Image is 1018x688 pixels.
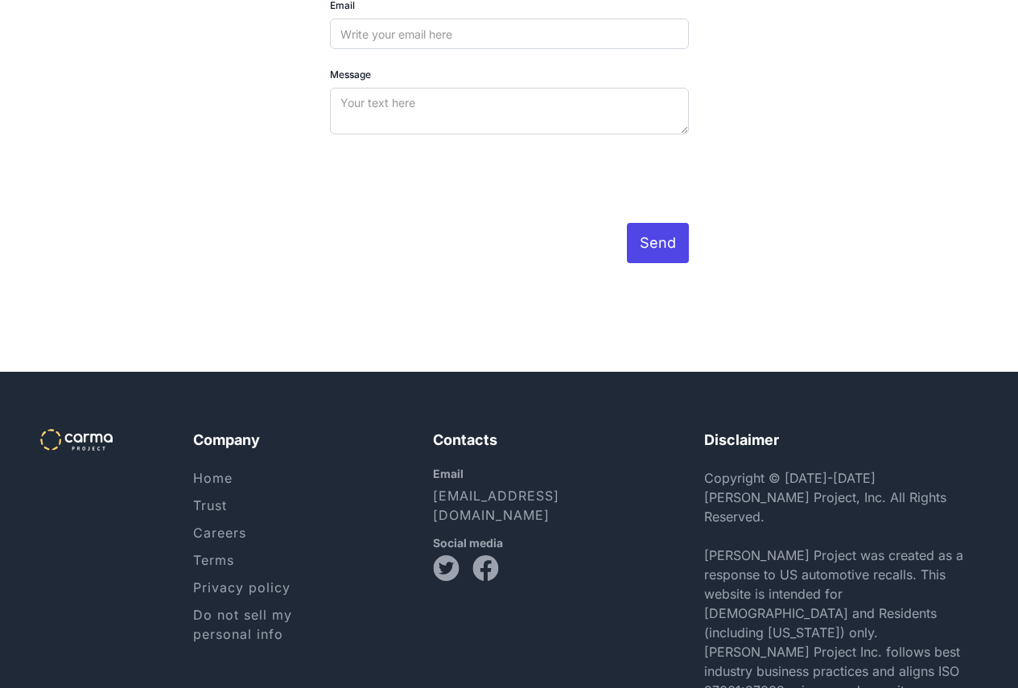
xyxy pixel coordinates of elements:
[433,488,559,523] a: [EMAIL_ADDRESS][DOMAIN_NAME]
[627,223,689,263] input: Send
[433,538,588,549] h5: Social media
[433,428,588,452] h5: Contacts
[330,68,689,81] label: Message
[433,468,588,480] h6: Email
[193,579,291,595] a: Privacy policy
[193,470,233,486] a: Home
[193,552,234,568] a: Terms
[193,497,227,513] a: Trust
[330,19,689,49] input: Write your email here
[193,428,317,452] h5: Company
[330,154,575,216] iframe: reCAPTCHA
[193,607,292,642] a: Do not sell my personal info
[193,525,246,541] a: Careers
[704,428,978,452] h5: Disclaimer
